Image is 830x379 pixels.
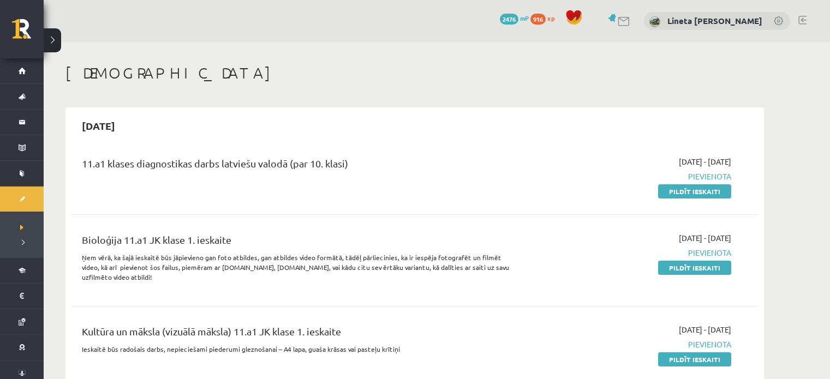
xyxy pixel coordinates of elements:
[658,184,731,198] a: Pildīt ieskaiti
[526,339,731,350] span: Pievienota
[679,156,731,167] span: [DATE] - [DATE]
[82,252,509,282] p: Ņem vērā, ka šajā ieskaitē būs jāpievieno gan foto atbildes, gan atbildes video formātā, tādēļ pā...
[526,247,731,258] span: Pievienota
[658,261,731,275] a: Pildīt ieskaiti
[12,19,44,46] a: Rīgas 1. Tālmācības vidusskola
[82,344,509,354] p: Ieskaitē būs radošais darbs, nepieciešami piederumi gleznošanai – A4 lapa, guaša krāsas vai paste...
[658,352,731,366] a: Pildīt ieskaiti
[530,14,546,25] span: 916
[82,232,509,252] div: Bioloģija 11.a1 JK klase 1. ieskaite
[679,324,731,335] span: [DATE] - [DATE]
[65,64,764,82] h1: [DEMOGRAPHIC_DATA]
[82,156,509,176] div: 11.a1 klases diagnostikas darbs latviešu valodā (par 10. klasi)
[500,14,529,22] a: 2476 mP
[520,14,529,22] span: mP
[547,14,554,22] span: xp
[71,113,126,139] h2: [DATE]
[500,14,518,25] span: 2476
[679,232,731,244] span: [DATE] - [DATE]
[667,15,762,26] a: Lineta [PERSON_NAME]
[82,324,509,344] div: Kultūra un māksla (vizuālā māksla) 11.a1 JK klase 1. ieskaite
[526,171,731,182] span: Pievienota
[649,16,660,27] img: Lineta Linda Kokoreviča
[530,14,560,22] a: 916 xp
